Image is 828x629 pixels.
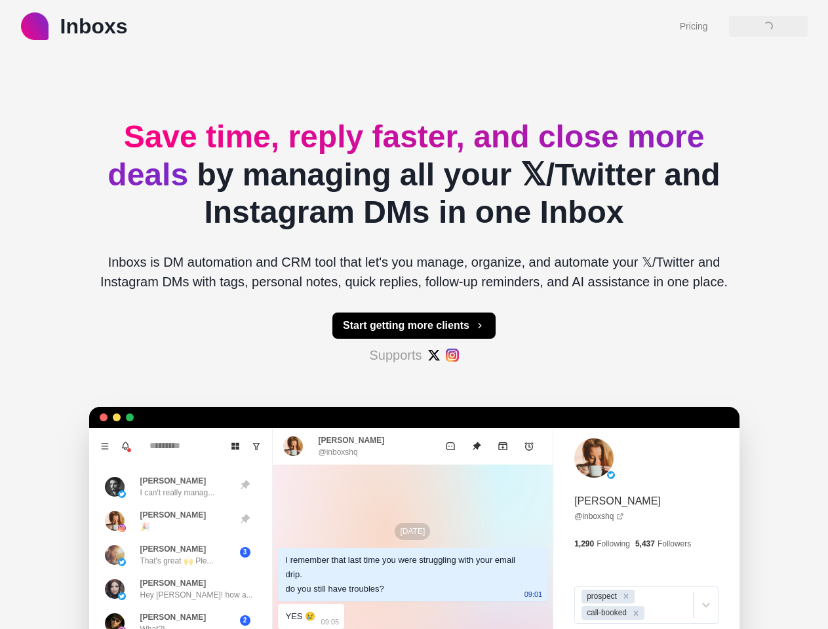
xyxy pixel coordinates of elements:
div: prospect [583,590,619,603]
img: picture [607,471,615,479]
img: logo [21,12,49,40]
p: [PERSON_NAME] [140,475,207,487]
span: 2 [240,615,250,626]
img: # [446,349,459,362]
p: @inboxshq [319,446,358,458]
img: picture [574,438,614,478]
p: [PERSON_NAME] [319,434,385,446]
p: [PERSON_NAME] [140,611,207,623]
div: Remove call-booked [629,606,643,620]
div: YES 😢 [286,609,316,624]
img: picture [105,579,125,599]
p: 09:01 [524,587,543,601]
button: Menu [94,436,115,457]
p: Followers [658,538,691,550]
p: Following [597,538,630,550]
p: Hey [PERSON_NAME]! how a... [140,589,253,601]
button: Notifications [115,436,136,457]
p: 🎉 [140,521,150,533]
button: Archive [490,433,516,459]
p: I can't really manag... [140,487,215,499]
p: Inboxs is DM automation and CRM tool that let's you manage, organize, and automate your 𝕏/Twitter... [89,252,739,292]
span: 3 [240,547,250,558]
p: [DATE] [395,523,430,540]
img: picture [118,524,126,532]
p: 5,437 [635,538,655,550]
button: Add reminder [516,433,542,459]
div: call-booked [583,606,629,620]
p: 09:05 [321,615,340,629]
button: Board View [225,436,246,457]
h2: by managing all your 𝕏/Twitter and Instagram DMs in one Inbox [89,118,739,231]
p: That's great 🙌 Ple... [140,555,214,567]
img: picture [105,545,125,565]
p: 1,290 [574,538,594,550]
button: Unpin [463,433,490,459]
p: [PERSON_NAME] [140,509,207,521]
span: Save time, reply faster, and close more deals [108,119,704,192]
img: # [427,349,441,362]
img: picture [118,490,126,498]
a: Pricing [680,20,708,33]
img: picture [105,477,125,497]
div: I remember that last time you were struggling with your email drip. do you still have troubles? [286,553,519,596]
div: Remove prospect [619,590,633,603]
p: Inboxs [60,10,128,42]
p: [PERSON_NAME] [140,577,207,589]
a: @inboxshq [574,510,624,522]
p: [PERSON_NAME] [140,543,207,555]
button: Show unread conversations [246,436,267,457]
p: Supports [369,345,422,365]
img: picture [283,436,303,456]
img: picture [118,558,126,566]
button: Mark as unread [437,433,463,459]
button: Start getting more clients [332,313,496,339]
p: [PERSON_NAME] [574,493,661,509]
img: picture [118,592,126,600]
a: logoInboxs [21,10,128,42]
img: picture [105,511,125,531]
